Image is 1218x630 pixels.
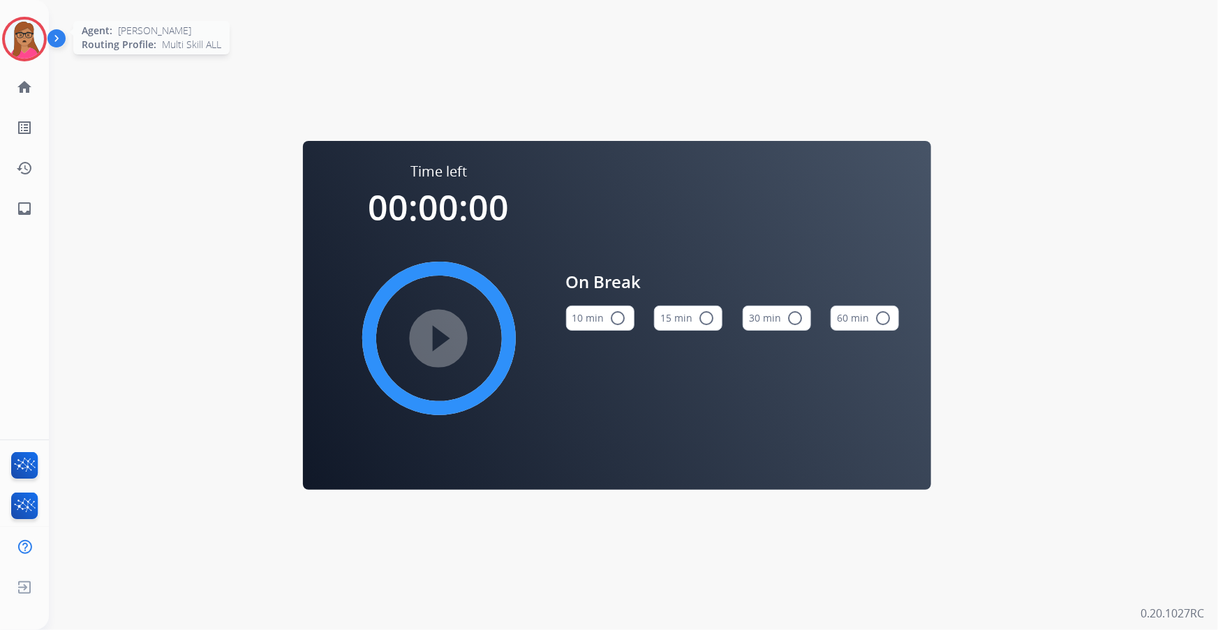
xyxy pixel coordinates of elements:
[5,20,44,59] img: avatar
[369,183,510,231] span: 00:00:00
[831,306,899,331] button: 60 min
[16,119,33,136] mat-icon: list_alt
[1141,605,1204,622] p: 0.20.1027RC
[654,306,722,331] button: 15 min
[610,310,627,327] mat-icon: radio_button_unchecked
[16,79,33,96] mat-icon: home
[743,306,811,331] button: 30 min
[16,200,33,217] mat-icon: inbox
[566,306,634,331] button: 10 min
[566,269,900,294] span: On Break
[698,310,715,327] mat-icon: radio_button_unchecked
[82,38,156,52] span: Routing Profile:
[875,310,891,327] mat-icon: radio_button_unchecked
[82,24,112,38] span: Agent:
[162,38,221,52] span: Multi Skill ALL
[16,160,33,177] mat-icon: history
[787,310,803,327] mat-icon: radio_button_unchecked
[410,162,467,181] span: Time left
[118,24,191,38] span: [PERSON_NAME]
